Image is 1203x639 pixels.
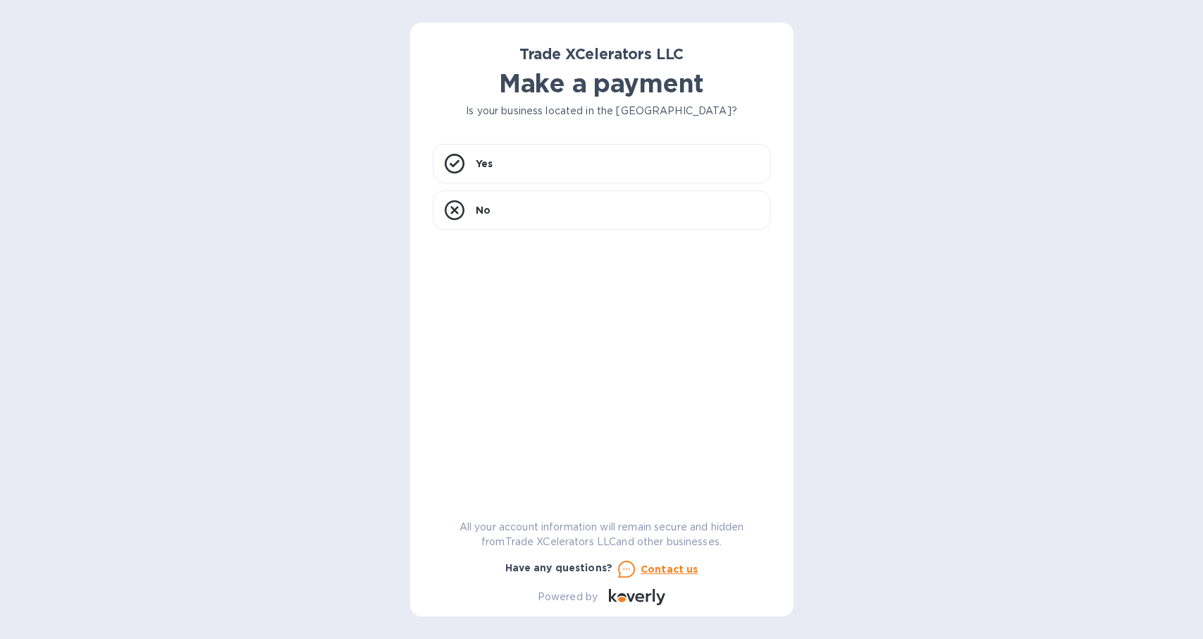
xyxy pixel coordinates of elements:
p: Yes [476,157,493,171]
p: No [476,203,491,217]
b: Have any questions? [505,562,613,573]
p: All your account information will remain secure and hidden from Trade XCelerators LLC and other b... [433,520,771,549]
h1: Make a payment [433,68,771,98]
p: Powered by [538,590,598,604]
p: Is your business located in the [GEOGRAPHIC_DATA]? [433,104,771,118]
b: Trade XCelerators LLC [519,45,684,63]
u: Contact us [641,564,698,575]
